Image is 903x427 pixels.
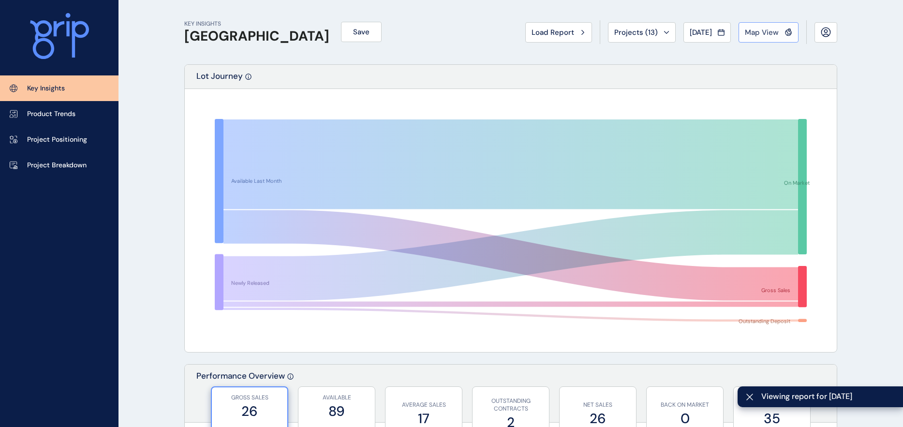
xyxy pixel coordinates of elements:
[217,394,282,402] p: GROSS SALES
[303,394,370,402] p: AVAILABLE
[341,22,382,42] button: Save
[390,401,457,409] p: AVERAGE SALES
[196,370,285,422] p: Performance Overview
[745,28,779,37] span: Map View
[27,84,65,93] p: Key Insights
[184,20,329,28] p: KEY INSIGHTS
[761,391,895,402] span: Viewing report for [DATE]
[564,401,631,409] p: NET SALES
[353,27,370,37] span: Save
[683,22,731,43] button: [DATE]
[27,135,87,145] p: Project Positioning
[303,402,370,421] label: 89
[27,161,87,170] p: Project Breakdown
[196,71,243,88] p: Lot Journey
[217,402,282,421] label: 26
[614,28,658,37] span: Projects ( 13 )
[27,109,75,119] p: Product Trends
[525,22,592,43] button: Load Report
[532,28,574,37] span: Load Report
[690,28,712,37] span: [DATE]
[739,22,799,43] button: Map View
[477,397,544,413] p: OUTSTANDING CONTRACTS
[651,401,718,409] p: BACK ON MARKET
[184,28,329,44] h1: [GEOGRAPHIC_DATA]
[608,22,676,43] button: Projects (13)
